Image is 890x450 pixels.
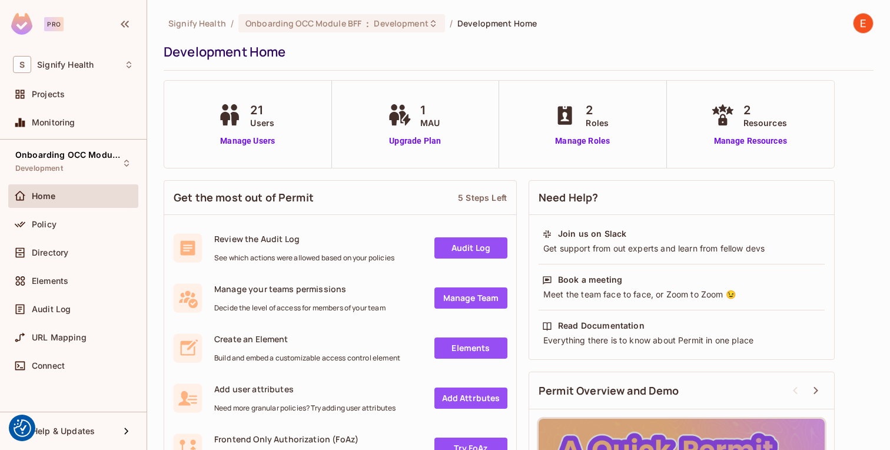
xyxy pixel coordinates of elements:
span: 21 [250,101,274,119]
span: 2 [743,101,787,119]
span: Connect [32,361,65,370]
div: Meet the team face to face, or Zoom to Zoom 😉 [542,289,821,300]
span: Projects [32,90,65,99]
span: Need Help? [539,190,599,205]
img: Ebin Chathoth Sleeba [854,14,873,33]
a: Manage Roles [550,135,615,147]
span: Permit Overview and Demo [539,383,679,398]
a: Upgrade Plan [385,135,446,147]
div: 5 Steps Left [458,192,507,203]
a: Audit Log [434,237,507,259]
span: S [13,56,31,73]
span: Onboarding OCC Module BFF [245,18,361,29]
div: Everything there is to know about Permit in one place [542,335,821,346]
button: Consent Preferences [14,419,31,437]
span: Add user attributes [214,383,396,395]
span: Review the Audit Log [214,233,394,244]
a: Manage Resources [708,135,793,147]
span: Development [374,18,428,29]
span: Workspace: Signify Health [37,60,94,70]
span: 1 [420,101,440,119]
span: See which actions were allowed based on your policies [214,253,394,263]
span: 2 [586,101,609,119]
span: Audit Log [32,305,71,314]
div: Read Documentation [558,320,645,332]
span: Directory [32,248,68,257]
span: Development Home [457,18,537,29]
span: Create an Element [214,333,400,345]
img: Revisit consent button [14,419,31,437]
span: Home [32,191,56,201]
span: Manage your teams permissions [214,283,386,295]
span: Need more granular policies? Try adding user attributes [214,403,396,413]
span: Policy [32,220,57,229]
span: Roles [586,117,609,129]
span: : [366,19,370,28]
span: MAU [420,117,440,129]
span: Build and embed a customizable access control element [214,353,400,363]
div: Pro [44,17,64,31]
span: Development [15,164,63,173]
li: / [231,18,234,29]
span: Get the most out of Permit [174,190,314,205]
div: Join us on Slack [558,228,626,240]
a: Elements [434,337,507,359]
div: Get support from out experts and learn from fellow devs [542,243,821,254]
img: SReyMgAAAABJRU5ErkJggg== [11,13,32,35]
li: / [450,18,453,29]
span: Decide the level of access for members of your team [214,303,386,313]
span: URL Mapping [32,333,87,342]
a: Manage Users [215,135,280,147]
span: Monitoring [32,118,75,127]
a: Add Attrbutes [434,388,507,409]
span: Onboarding OCC Module BFF [15,150,121,160]
div: Development Home [164,43,868,61]
span: Elements [32,276,68,286]
span: Help & Updates [32,426,95,436]
a: Manage Team [434,287,507,309]
span: Resources [743,117,787,129]
div: Book a meeting [558,274,622,286]
span: Users [250,117,274,129]
span: the active workspace [168,18,226,29]
span: Frontend Only Authorization (FoAz) [214,434,358,445]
